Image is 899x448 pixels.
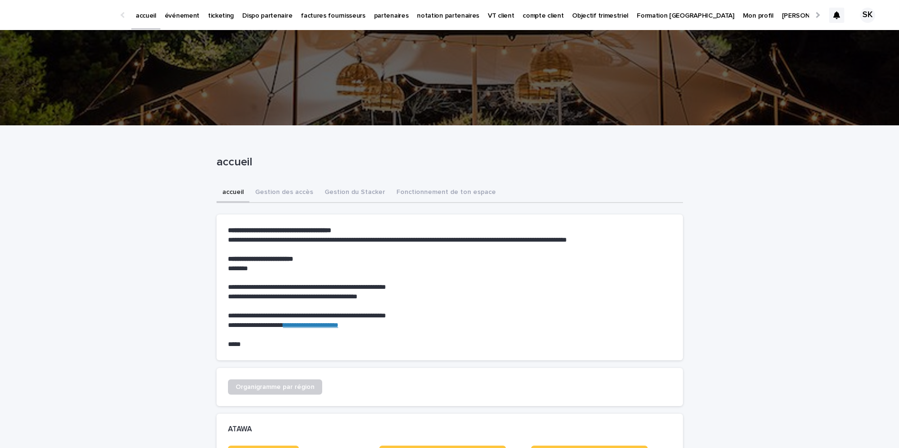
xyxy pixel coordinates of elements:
[319,183,391,203] button: Gestion du Stacker
[391,183,502,203] button: Fonctionnement de ton espace
[217,183,249,203] button: accueil
[19,6,111,25] img: Ls34BcGeRexTGTNfXpUC
[228,425,252,434] h2: ATAWA
[860,8,875,23] div: SK
[249,183,319,203] button: Gestion des accès
[217,155,679,169] p: accueil
[236,384,315,390] span: Organigramme par région
[228,379,322,395] a: Organigramme par région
